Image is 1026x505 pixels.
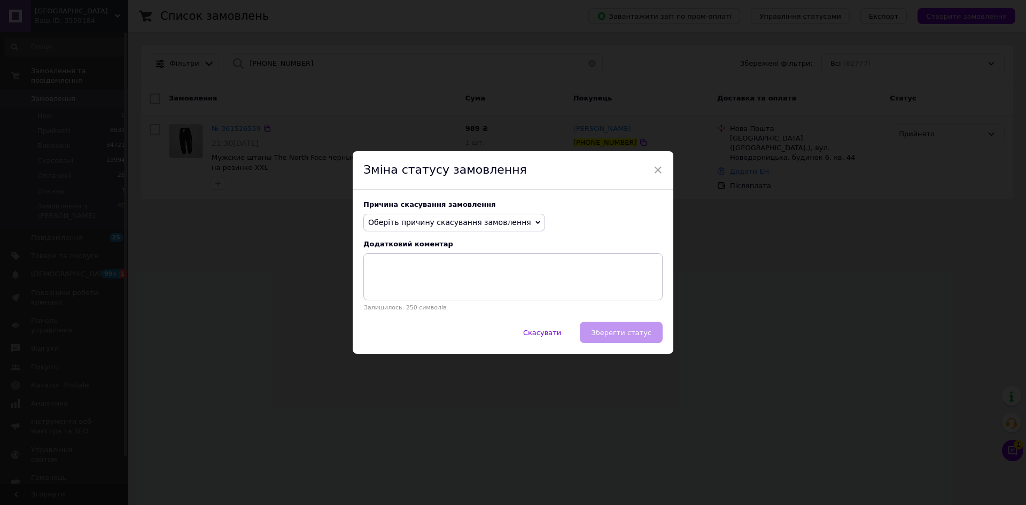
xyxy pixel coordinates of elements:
[523,329,561,337] span: Скасувати
[512,322,572,343] button: Скасувати
[363,240,663,248] div: Додатковий коментар
[368,218,531,227] span: Оберіть причину скасування замовлення
[363,304,663,311] p: Залишилось: 250 символів
[363,200,663,208] div: Причина скасування замовлення
[353,151,673,190] div: Зміна статусу замовлення
[653,161,663,179] span: ×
